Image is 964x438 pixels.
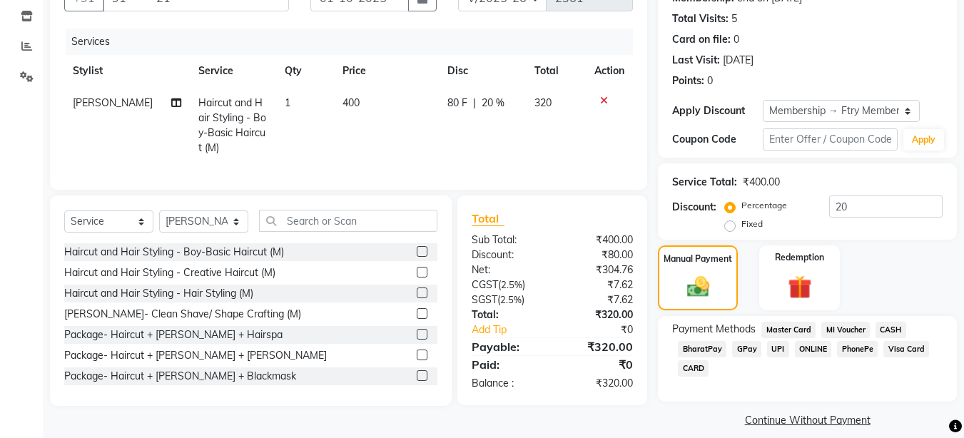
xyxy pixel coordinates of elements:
span: Master Card [761,322,816,338]
div: Last Visit: [672,53,720,68]
span: 400 [343,96,360,109]
div: Haircut and Hair Styling - Creative Haircut (M) [64,265,275,280]
div: [PERSON_NAME]- Clean Shave/ Shape Crafting (M) [64,307,301,322]
input: Search or Scan [259,210,437,232]
span: [PERSON_NAME] [73,96,153,109]
label: Fixed [741,218,763,230]
div: Package- Haircut + [PERSON_NAME] + Hairspa [64,327,283,342]
span: PhonePe [837,341,878,357]
span: UPI [767,341,789,357]
div: ₹400.00 [552,233,644,248]
div: ₹400.00 [743,175,780,190]
th: Disc [439,55,526,87]
div: Net: [461,263,552,277]
span: CGST [472,278,498,291]
div: [DATE] [723,53,754,68]
th: Stylist [64,55,190,87]
a: Add Tip [461,322,567,337]
div: Haircut and Hair Styling - Hair Styling (M) [64,286,253,301]
div: ₹7.62 [552,277,644,292]
span: 2.5% [500,294,522,305]
div: 0 [734,32,739,47]
div: ₹320.00 [552,376,644,391]
span: 20 % [482,96,504,111]
div: 0 [707,73,713,88]
img: _gift.svg [781,273,819,302]
span: 320 [534,96,552,109]
div: Sub Total: [461,233,552,248]
th: Service [190,55,276,87]
img: _cash.svg [680,274,716,300]
div: 5 [731,11,737,26]
span: BharatPay [678,341,726,357]
div: Points: [672,73,704,88]
th: Qty [276,55,334,87]
span: Total [472,211,504,226]
label: Redemption [775,251,824,264]
div: Total Visits: [672,11,729,26]
div: Balance : [461,376,552,391]
div: Package- Haircut + [PERSON_NAME] + Blackmask [64,369,296,384]
label: Manual Payment [664,253,732,265]
div: ( ) [461,292,552,307]
div: Coupon Code [672,132,762,147]
span: Visa Card [883,341,929,357]
th: Action [586,55,633,87]
label: Percentage [741,199,787,212]
th: Total [526,55,586,87]
input: Enter Offer / Coupon Code [763,128,898,151]
button: Apply [903,129,944,151]
div: ₹0 [552,356,644,373]
div: Paid: [461,356,552,373]
a: Continue Without Payment [661,413,954,428]
div: ₹320.00 [552,338,644,355]
span: 80 F [447,96,467,111]
span: 1 [285,96,290,109]
div: Card on file: [672,32,731,47]
div: Haircut and Hair Styling - Boy-Basic Haircut (M) [64,245,284,260]
th: Price [334,55,439,87]
div: Total: [461,307,552,322]
span: MI Voucher [821,322,870,338]
span: Haircut and Hair Styling - Boy-Basic Haircut (M) [198,96,266,154]
div: Services [66,29,644,55]
span: | [473,96,476,111]
span: 2.5% [501,279,522,290]
div: Discount: [461,248,552,263]
span: ONLINE [795,341,832,357]
span: SGST [472,293,497,306]
div: ( ) [461,277,552,292]
div: ₹0 [568,322,644,337]
div: ₹7.62 [552,292,644,307]
div: Apply Discount [672,103,762,118]
span: CARD [678,360,709,377]
div: Payable: [461,338,552,355]
span: CASH [876,322,906,338]
span: GPay [732,341,761,357]
div: ₹320.00 [552,307,644,322]
div: Service Total: [672,175,737,190]
div: ₹304.76 [552,263,644,277]
div: Discount: [672,200,716,215]
span: Payment Methods [672,322,756,337]
div: Package- Haircut + [PERSON_NAME] + [PERSON_NAME] [64,348,327,363]
div: ₹80.00 [552,248,644,263]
